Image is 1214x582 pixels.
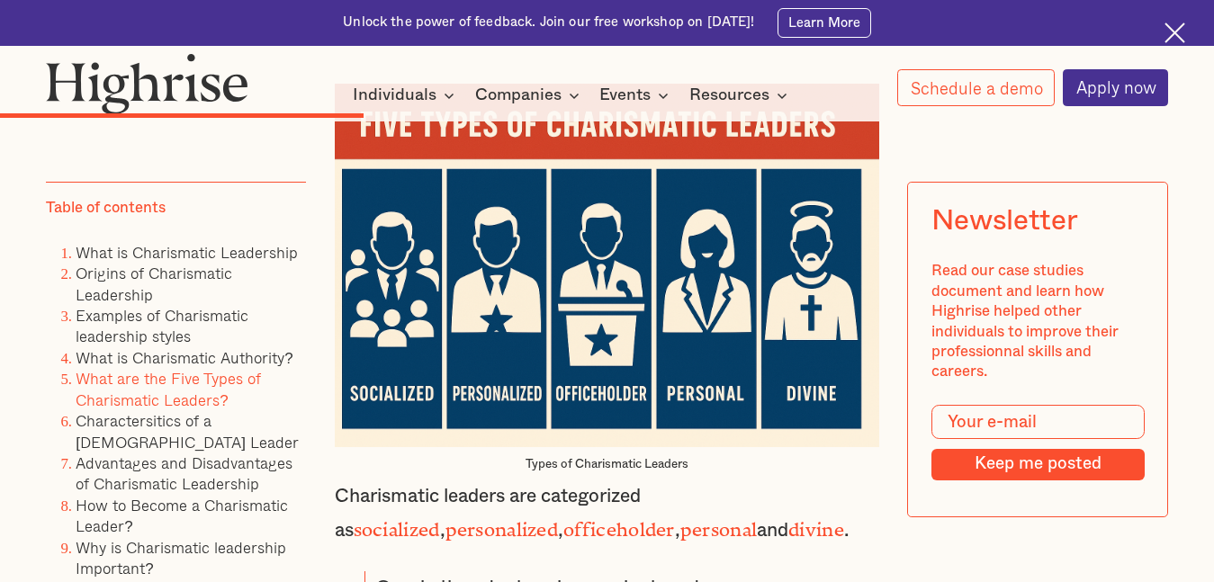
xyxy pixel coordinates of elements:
figcaption: Types of Charismatic Leaders [335,457,880,473]
div: Resources [689,85,769,106]
input: Your e-mail [931,405,1145,439]
div: Unlock the power of feedback. Join our free workshop on [DATE]! [343,13,754,31]
a: Learn More [778,8,871,38]
a: How to Become a Charismatic Leader? [76,493,288,538]
strong: personalized [445,519,559,531]
div: Table of contents [46,198,166,218]
a: Schedule a demo [897,69,1056,106]
div: Individuals [353,85,436,106]
a: Charactersitics of a [DEMOGRAPHIC_DATA] Leader [76,408,299,453]
img: Five Types of Charismatic Leaders [335,84,880,447]
div: Resources [689,85,793,106]
div: Companies [475,85,585,106]
p: Charismatic leaders are categorized as , , , and . [335,482,880,544]
input: Keep me posted [931,449,1145,480]
strong: personal [680,519,757,531]
strong: officeholder [563,519,675,531]
div: Newsletter [931,206,1078,239]
img: Cross icon [1165,22,1185,43]
strong: socialized [354,519,440,531]
a: Why is Charismatic leadership Important? [76,535,286,580]
a: Examples of Charismatic leadership styles [76,303,248,348]
a: What are the Five Types of Charismatic Leaders? [76,367,261,412]
strong: divine [788,519,844,531]
div: Read our case studies document and learn how Highrise helped other individuals to improve their p... [931,262,1145,383]
form: Modal Form [931,405,1145,480]
div: Companies [475,85,562,106]
div: Events [599,85,674,106]
a: What is Charismatic Leadership [76,240,298,264]
a: What is Charismatic Authority? [76,345,292,370]
div: Individuals [353,85,460,106]
div: Events [599,85,651,106]
a: Origins of Charismatic Leadership [76,261,232,306]
a: Advantages and Disadvantages of Charismatic Leadership [76,451,292,496]
img: Highrise logo [46,53,249,114]
a: Apply now [1063,69,1169,107]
